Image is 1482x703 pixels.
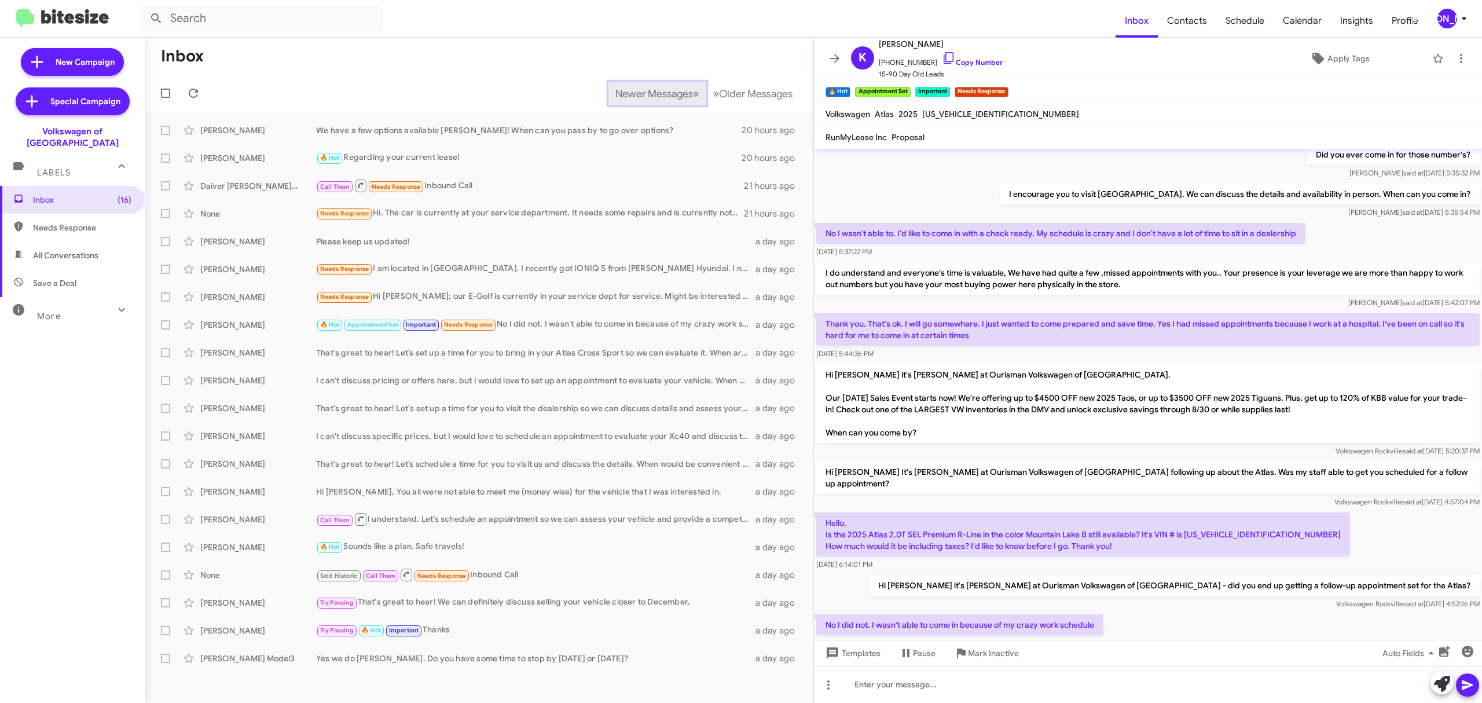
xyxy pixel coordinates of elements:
[1336,599,1480,608] span: Volkswagen Rockville [DATE] 4:52:16 PM
[37,311,61,321] span: More
[744,208,804,219] div: 21 hours ago
[320,517,350,524] span: Call Them
[713,86,719,101] span: »
[754,319,804,331] div: a day ago
[389,627,419,634] span: Important
[814,643,890,664] button: Templates
[742,125,804,136] div: 20 hours ago
[816,614,1103,635] p: No I did not. I wasn't able to come in because of my crazy work schedule
[316,624,754,637] div: Thanks
[200,125,316,136] div: [PERSON_NAME]
[754,653,804,664] div: a day ago
[1402,497,1422,506] span: said at
[161,47,204,65] h1: Inbox
[444,321,493,328] span: Needs Response
[316,458,754,470] div: That's great to hear! Let’s schedule a time for you to visit us and discuss the details. When wou...
[1216,4,1274,38] a: Schedule
[316,596,754,609] div: That's great to hear! We can definitely discuss selling your vehicle closer to December.
[200,208,316,219] div: None
[50,96,120,107] span: Special Campaign
[200,152,316,164] div: [PERSON_NAME]
[1252,48,1426,69] button: Apply Tags
[609,82,799,105] nav: Page navigation example
[316,567,754,582] div: Inbound Call
[200,319,316,331] div: [PERSON_NAME]
[320,599,354,606] span: Try Pausing
[754,402,804,414] div: a day ago
[855,87,910,97] small: Appointment Set
[1402,208,1422,217] span: said at
[316,262,754,276] div: I am located in [GEOGRAPHIC_DATA]. I recently got IONIQ 5 from [PERSON_NAME] Hyundai. I negotiate...
[200,569,316,581] div: None
[754,291,804,303] div: a day ago
[816,223,1305,244] p: No I wasn't able to. I'd like to come in with a check ready. My schedule is crazy and I don't hav...
[200,597,316,609] div: [PERSON_NAME]
[816,462,1480,494] p: Hi [PERSON_NAME] It's [PERSON_NAME] at Ourisman Volkswagen of [GEOGRAPHIC_DATA] following up abou...
[200,291,316,303] div: [PERSON_NAME]
[316,236,754,247] div: Please keep us updated!
[316,540,754,554] div: Sounds like a plan. Safe travels!
[320,627,354,634] span: Try Pausing
[1382,643,1438,664] span: Auto Fields
[898,109,918,119] span: 2025
[816,364,1480,443] p: Hi [PERSON_NAME] it's [PERSON_NAME] at Ourisman Volkswagen of [GEOGRAPHIC_DATA]. Our [DATE] Sales...
[754,597,804,609] div: a day ago
[754,486,804,497] div: a day ago
[1158,4,1216,38] span: Contacts
[16,87,130,115] a: Special Campaign
[826,109,870,119] span: Volkswagen
[316,347,754,358] div: That's great to hear! Let’s set up a time for you to bring in your Atlas Cross Sport so we can ev...
[200,486,316,497] div: [PERSON_NAME]
[754,236,804,247] div: a day ago
[366,572,396,580] span: Call Them
[1000,184,1480,204] p: I encourage you to visit [GEOGRAPHIC_DATA]. We can discuss the details and availability in person...
[742,152,804,164] div: 20 hours ago
[693,86,699,101] span: «
[316,290,754,303] div: Hi [PERSON_NAME]; our E-Golf is currently in your service dept for service. Might be interested i...
[316,430,754,442] div: I can't discuss specific prices, but I would love to schedule an appointment to evaluate your Xc4...
[1403,169,1424,177] span: said at
[320,543,340,551] span: 🔥 Hot
[200,653,316,664] div: [PERSON_NAME] Model3
[892,132,925,142] span: Proposal
[754,541,804,553] div: a day ago
[200,402,316,414] div: [PERSON_NAME]
[1348,208,1480,217] span: [PERSON_NAME] [DATE] 5:35:54 PM
[1402,298,1422,307] span: said at
[33,194,131,206] span: Inbox
[200,263,316,275] div: [PERSON_NAME]
[316,375,754,386] div: I can't discuss pricing or offers here, but I would love to set up an appointment to evaluate you...
[200,514,316,525] div: [PERSON_NAME]
[1437,9,1457,28] div: [PERSON_NAME]
[200,458,316,470] div: [PERSON_NAME]
[1116,4,1158,38] a: Inbox
[33,277,76,289] span: Save a Deal
[879,51,1003,68] span: [PHONE_NUMBER]
[37,167,71,178] span: Labels
[1336,446,1480,455] span: Volkswagen Rockville [DATE] 5:20:37 PM
[879,68,1003,80] span: 15-90 Day Old Leads
[200,375,316,386] div: [PERSON_NAME]
[955,87,1008,97] small: Needs Response
[922,109,1079,119] span: [US_VEHICLE_IDENTIFICATION_NUMBER]
[942,58,1003,67] a: Copy Number
[1428,9,1469,28] button: [PERSON_NAME]
[56,56,115,68] span: New Campaign
[754,430,804,442] div: a day ago
[320,183,350,191] span: Call Them
[320,154,340,162] span: 🔥 Hot
[875,109,894,119] span: Atlas
[1307,144,1480,165] p: Did you ever come in for those number's?
[200,236,316,247] div: [PERSON_NAME]
[754,347,804,358] div: a day ago
[1274,4,1331,38] a: Calendar
[118,194,131,206] span: (16)
[754,375,804,386] div: a day ago
[406,321,436,328] span: Important
[823,643,881,664] span: Templates
[140,5,383,32] input: Search
[320,293,369,301] span: Needs Response
[1403,446,1423,455] span: said at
